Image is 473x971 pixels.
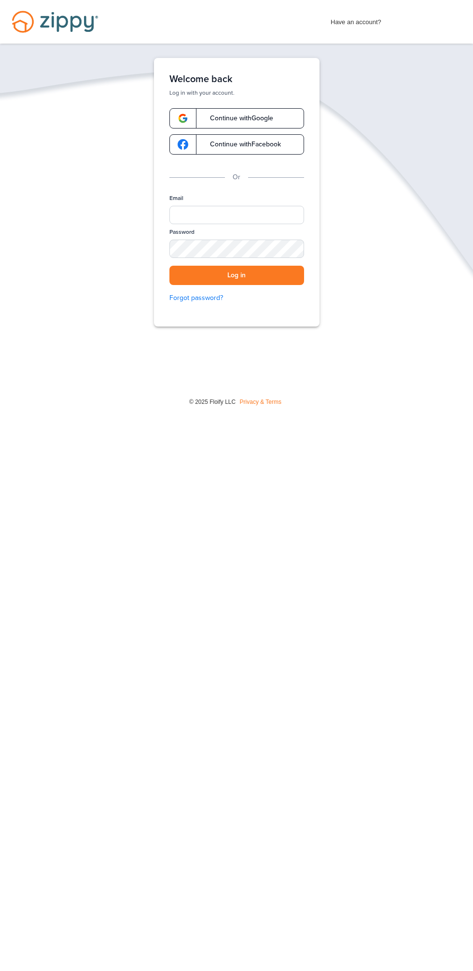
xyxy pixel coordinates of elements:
[189,399,236,405] span: © 2025 Floify LLC
[240,399,281,405] a: Privacy & Terms
[169,194,183,202] label: Email
[169,240,304,258] input: Password
[233,172,240,183] p: Or
[169,293,304,303] a: Forgot password?
[178,139,188,150] img: google-logo
[169,73,304,85] h1: Welcome back
[200,141,281,148] span: Continue with Facebook
[169,134,304,155] a: google-logoContinue withFacebook
[200,115,273,122] span: Continue with Google
[178,113,188,124] img: google-logo
[331,12,381,28] span: Have an account?
[169,108,304,129] a: google-logoContinue withGoogle
[169,206,304,224] input: Email
[169,266,304,286] button: Log in
[169,228,195,236] label: Password
[169,89,304,97] p: Log in with your account.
